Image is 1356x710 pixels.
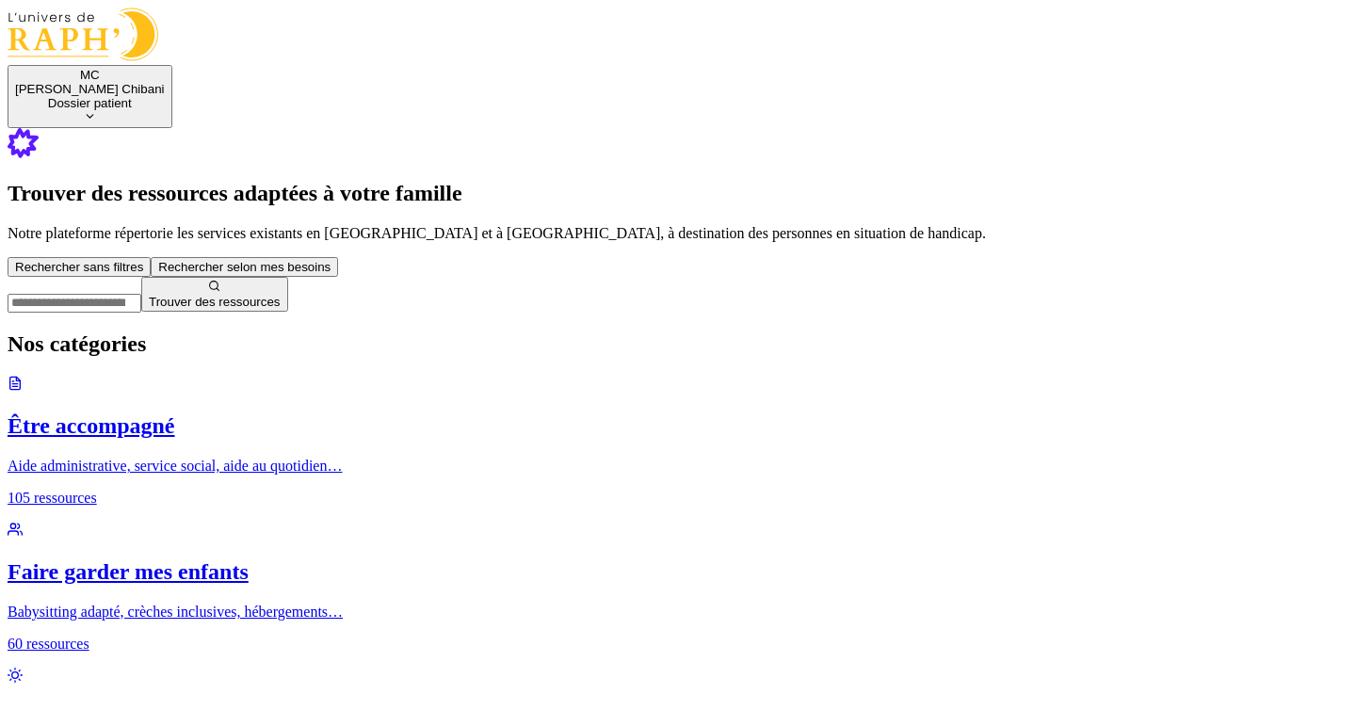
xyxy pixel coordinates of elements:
span: Chibani [121,82,164,96]
button: Trouver des ressources [141,277,288,312]
a: Faire garder mes enfantsBabysitting adapté, crèches inclusives, hébergements…60 ressources [8,522,1348,653]
h2: Trouver des ressources adaptées à votre famille [8,181,1348,206]
h2: Nos catégories [8,331,1348,357]
span: Trouver des ressources [149,295,281,309]
p: 105 ressources [8,490,1348,507]
span: MC [80,68,100,82]
p: Aide administrative, service social, aide au quotidien… [8,458,1348,475]
h2: Faire garder mes enfants [8,559,1348,585]
button: MC[PERSON_NAME] ChibaniDossier patient [8,65,172,128]
p: 60 ressources [8,636,1348,653]
h2: Être accompagné [8,413,1348,439]
button: Rechercher sans filtres [8,257,151,277]
img: Étoile [8,128,39,158]
p: Babysitting adapté, crèches inclusives, hébergements… [8,604,1348,621]
button: Rechercher selon mes besoins [151,257,338,277]
a: Être accompagnéAide administrative, service social, aide au quotidien…105 ressources [8,376,1348,507]
span: [PERSON_NAME] [15,82,119,96]
div: Dossier patient [15,96,165,110]
p: Notre plateforme répertorie les services existants en [GEOGRAPHIC_DATA] et à [GEOGRAPHIC_DATA], à... [8,225,1348,242]
img: Univers de Raph logo [8,8,158,61]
